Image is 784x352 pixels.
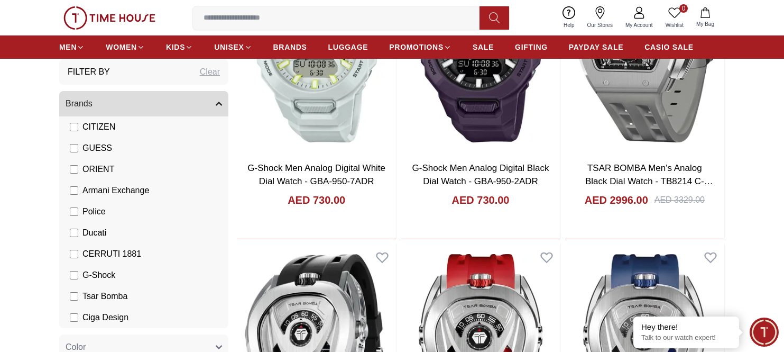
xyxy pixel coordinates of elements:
span: ORIENT [82,163,114,176]
h4: AED 2996.00 [585,193,648,207]
a: SALE [473,38,494,57]
a: PAYDAY SALE [569,38,623,57]
input: ORIENT [70,165,78,174]
span: CERRUTI 1881 [82,248,141,260]
a: KIDS [166,38,193,57]
a: G-Shock Men Analog Digital White Dial Watch - GBA-950-7ADR [247,163,385,187]
input: Ciga Design [70,313,78,322]
a: G-Shock Men Analog Digital Black Dial Watch - GBA-950-2ADR [412,163,549,187]
input: GUESS [70,144,78,152]
h3: Filter By [68,66,110,78]
span: My Account [621,21,657,29]
span: Wishlist [661,21,688,29]
span: CITIZEN [82,121,115,133]
span: Help [559,21,579,29]
span: UNISEX [214,42,244,52]
span: MEN [59,42,77,52]
input: G-Shock [70,271,78,279]
span: BRANDS [273,42,307,52]
input: Armani Exchange [70,186,78,195]
input: Tsar Bomba [70,292,78,301]
input: Ducati [70,229,78,237]
a: LUGGAGE [328,38,368,57]
span: CASIO SALE [644,42,694,52]
button: Brands [59,91,228,116]
a: WOMEN [106,38,145,57]
div: AED 3329.00 [654,194,705,206]
img: ... [63,6,155,30]
a: MEN [59,38,85,57]
a: PROMOTIONS [389,38,451,57]
span: Ciga Design [82,311,128,324]
p: Talk to our watch expert! [641,333,731,342]
input: CERRUTI 1881 [70,250,78,258]
button: My Bag [690,5,721,30]
span: GIFTING [515,42,548,52]
h4: AED 730.00 [452,193,510,207]
a: GIFTING [515,38,548,57]
span: KIDS [166,42,185,52]
span: Armani Exchange [82,184,149,197]
a: Help [557,4,581,31]
span: WOMEN [106,42,137,52]
span: My Bag [692,20,718,28]
span: 0 [679,4,688,13]
a: 0Wishlist [659,4,690,31]
span: GUESS [82,142,112,155]
a: CASIO SALE [644,38,694,57]
span: Tsar Bomba [82,290,127,303]
div: Hey there! [641,322,731,332]
span: Ducati [82,227,106,239]
span: SALE [473,42,494,52]
h4: AED 730.00 [288,193,345,207]
input: CITIZEN [70,123,78,131]
span: G-Shock [82,269,115,282]
span: PROMOTIONS [389,42,444,52]
span: LUGGAGE [328,42,368,52]
span: PAYDAY SALE [569,42,623,52]
a: Our Stores [581,4,619,31]
a: BRANDS [273,38,307,57]
input: Police [70,207,78,216]
span: Police [82,205,106,218]
a: UNISEX [214,38,252,57]
a: TSAR BOMBA Men's Analog Black Dial Watch - TB8214 C-Grey [585,163,713,200]
span: Our Stores [583,21,617,29]
div: Chat Widget [750,318,779,347]
div: Clear [200,66,220,78]
span: Brands [66,97,93,110]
